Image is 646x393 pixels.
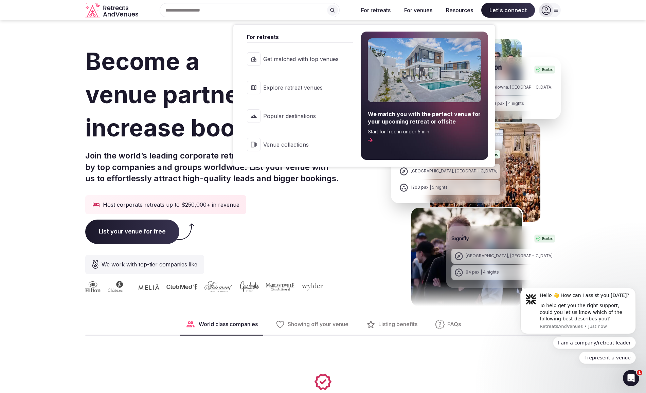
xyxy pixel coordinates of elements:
button: Showing off your venue [270,314,354,335]
span: FAQs [447,320,461,328]
div: Kelowna, [GEOGRAPHIC_DATA] [491,85,553,90]
button: FAQs [430,314,466,335]
div: 43 pax | 4 nights [491,101,524,107]
span: Get matched with top venues [263,55,339,63]
button: For retreats [356,3,396,18]
p: Join the world’s leading corporate retreat platform and get discovered by top companies and group... [85,150,360,184]
span: Listing benefits [378,320,417,328]
span: Let's connect [481,3,535,18]
div: 84 pax | 4 nights [466,269,499,275]
a: Get matched with top venues [240,45,353,73]
iframe: Intercom notifications message [510,282,646,368]
button: Listing benefits [361,314,423,335]
div: [GEOGRAPHIC_DATA], [GEOGRAPHIC_DATA] [466,253,553,259]
span: We match you with the perfect venue for your upcoming retreat or offsite [368,110,481,126]
span: List your venue for free [85,220,179,244]
img: Signifly Portugal Retreat [410,207,523,307]
a: Venue collections [240,131,353,158]
span: Showing off your venue [288,320,348,328]
button: Resources [441,3,479,18]
div: Booked [534,235,555,243]
div: Booked [534,65,555,74]
span: Popular destinations [263,112,339,120]
img: For retreats [368,38,481,102]
button: World class companies [180,314,263,335]
span: World class companies [199,320,258,328]
span: Explore retreat venues [263,84,339,91]
span: Venue collections [263,141,339,148]
div: We work with top-tier companies like [85,255,204,274]
span: For retreats [247,33,353,41]
button: For venues [399,3,438,18]
span: Start for free in under 5 min [368,128,481,135]
span: 1 [637,370,642,375]
a: Visit the homepage [85,3,140,18]
div: 1200 pax | 5 nights [411,185,448,190]
div: [GEOGRAPHIC_DATA], [GEOGRAPHIC_DATA] [411,168,498,174]
a: Popular destinations [240,102,353,130]
div: Host corporate retreats up to $250,000+ in revenue [85,195,246,214]
h1: Become a venue partner to increase bookings [85,45,360,145]
iframe: Intercom live chat [623,370,639,386]
a: List your venue for free [85,228,179,235]
a: We match you with the perfect venue for your upcoming retreat or offsiteStart for free in under 5... [361,32,488,160]
svg: Retreats and Venues company logo [85,3,140,18]
a: Explore retreat venues [240,74,353,101]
